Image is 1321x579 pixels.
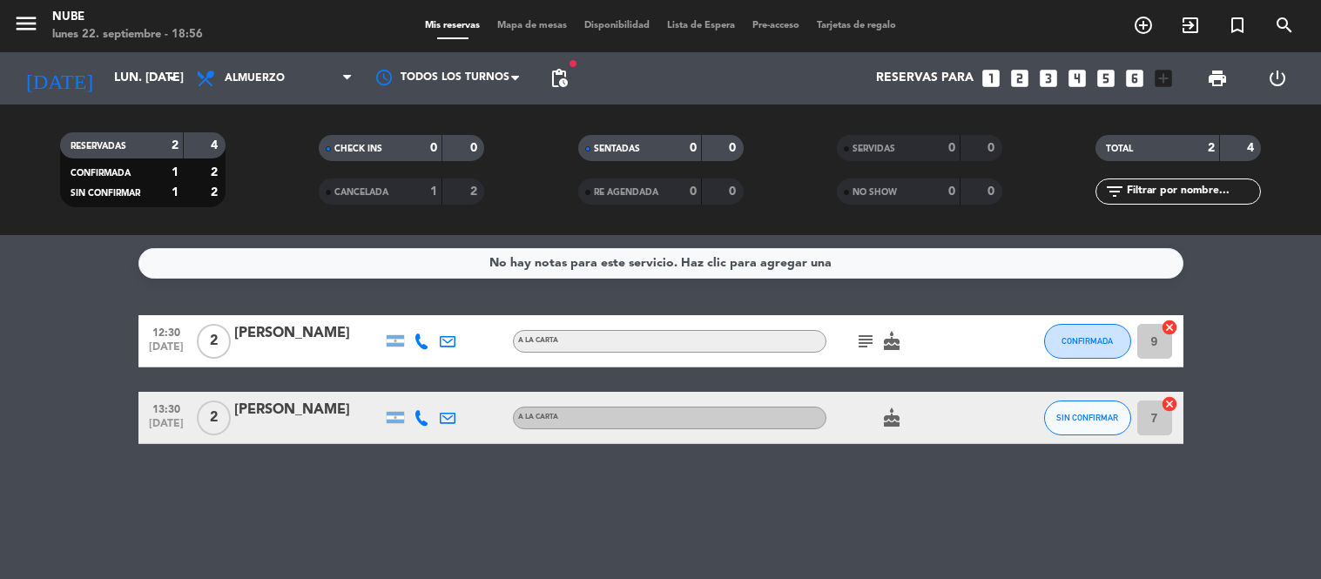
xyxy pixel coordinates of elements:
[1066,67,1088,90] i: looks_4
[1274,15,1295,36] i: search
[1104,181,1125,202] i: filter_list
[518,414,558,421] span: A LA CARTA
[948,142,955,154] strong: 0
[145,398,188,418] span: 13:30
[71,169,131,178] span: CONFIRMADA
[744,21,808,30] span: Pre-acceso
[1207,68,1228,89] span: print
[211,139,221,151] strong: 4
[172,139,179,151] strong: 2
[416,21,489,30] span: Mis reservas
[594,145,640,153] span: SENTADAS
[13,59,105,98] i: [DATE]
[211,186,221,199] strong: 2
[430,142,437,154] strong: 0
[1008,67,1031,90] i: looks_two
[594,188,658,197] span: RE AGENDADA
[172,166,179,178] strong: 1
[980,67,1002,90] i: looks_one
[1037,67,1060,90] i: looks_3
[145,321,188,341] span: 12:30
[1248,52,1308,104] div: LOG OUT
[470,142,481,154] strong: 0
[162,68,183,89] i: arrow_drop_down
[1056,413,1118,422] span: SIN CONFIRMAR
[234,322,382,345] div: [PERSON_NAME]
[729,185,739,198] strong: 0
[172,186,179,199] strong: 1
[808,21,905,30] span: Tarjetas de regalo
[1133,15,1154,36] i: add_circle_outline
[1062,336,1113,346] span: CONFIRMADA
[1161,395,1178,413] i: cancel
[1044,401,1131,435] button: SIN CONFIRMAR
[71,189,140,198] span: SIN CONFIRMAR
[225,72,285,84] span: Almuerzo
[145,418,188,438] span: [DATE]
[1095,67,1117,90] i: looks_5
[1106,145,1133,153] span: TOTAL
[518,337,558,344] span: A LA CARTA
[52,26,203,44] div: lunes 22. septiembre - 18:56
[71,142,126,151] span: RESERVADAS
[1267,68,1288,89] i: power_settings_new
[881,407,902,428] i: cake
[145,341,188,361] span: [DATE]
[1180,15,1201,36] i: exit_to_app
[334,145,382,153] span: CHECK INS
[1123,67,1146,90] i: looks_6
[1247,142,1257,154] strong: 4
[690,142,697,154] strong: 0
[1044,324,1131,359] button: CONFIRMADA
[234,399,382,421] div: [PERSON_NAME]
[881,331,902,352] i: cake
[729,142,739,154] strong: 0
[197,401,231,435] span: 2
[197,324,231,359] span: 2
[876,71,974,85] span: Reservas para
[489,21,576,30] span: Mapa de mesas
[1152,67,1175,90] i: add_box
[855,331,876,352] i: subject
[1227,15,1248,36] i: turned_in_not
[470,185,481,198] strong: 2
[211,166,221,178] strong: 2
[430,185,437,198] strong: 1
[1125,182,1260,201] input: Filtrar por nombre...
[13,10,39,43] button: menu
[853,145,895,153] span: SERVIDAS
[13,10,39,37] i: menu
[334,188,388,197] span: CANCELADA
[1208,142,1215,154] strong: 2
[489,253,832,273] div: No hay notas para este servicio. Haz clic para agregar una
[568,58,578,69] span: fiber_manual_record
[987,185,998,198] strong: 0
[853,188,897,197] span: NO SHOW
[52,9,203,26] div: Nube
[549,68,570,89] span: pending_actions
[690,185,697,198] strong: 0
[948,185,955,198] strong: 0
[1161,319,1178,336] i: cancel
[658,21,744,30] span: Lista de Espera
[576,21,658,30] span: Disponibilidad
[987,142,998,154] strong: 0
